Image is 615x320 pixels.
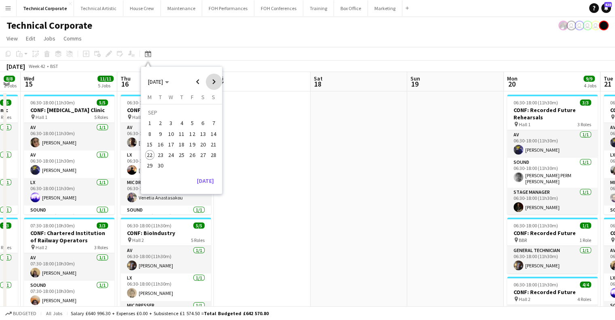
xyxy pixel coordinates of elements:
[177,140,186,149] span: 18
[601,3,611,13] a: 428
[198,129,208,139] span: 13
[24,150,114,178] app-card-role: AV1/106:30-18:00 (11h30m)[PERSON_NAME]
[166,129,176,139] button: 10-09-2025
[161,0,202,16] button: Maintenance
[507,130,598,158] app-card-role: AV1/106:30-18:00 (11h30m)[PERSON_NAME]
[166,150,176,160] span: 24
[156,119,165,128] span: 2
[74,0,123,16] button: Technical Artistic
[204,310,268,316] span: Total Budgeted £642 570.80
[177,150,186,160] span: 25
[24,95,114,214] app-job-card: 06:30-18:00 (11h30m)5/5CONF: [MEDICAL_DATA] Clinic Hall 15 RolesAV1/106:30-18:00 (11h30m)[PERSON_...
[602,79,613,89] span: 21
[334,0,368,16] button: Box Office
[94,244,108,250] span: 3 Roles
[519,121,530,127] span: Hall 1
[507,106,598,121] h3: CONF: Recorded Future Rehearsals
[120,246,211,273] app-card-role: AV1/106:30-18:00 (11h30m)[PERSON_NAME]
[166,129,176,139] span: 10
[188,119,197,128] span: 5
[591,21,600,30] app-user-avatar: Vaida Pikzirne
[604,2,612,7] span: 428
[188,150,197,160] span: 26
[98,83,113,89] div: 5 Jobs
[176,150,187,160] button: 25-09-2025
[148,78,163,85] span: [DATE]
[43,35,55,42] span: Jobs
[123,0,161,16] button: House Crew
[201,93,205,101] span: S
[145,74,172,89] button: Choose month and year
[507,218,598,273] app-job-card: 06:30-18:00 (11h30m)1/1CONF: Recorded Future BBR1 RoleGeneral Technician1/106:30-18:00 (11h30m)[P...
[193,223,205,229] span: 5/5
[145,119,155,128] span: 1
[120,123,211,150] app-card-role: AV1/106:30-18:00 (11h30m)[PERSON_NAME]
[23,79,34,89] span: 15
[6,19,92,32] h1: Technical Corporate
[145,140,155,149] span: 15
[507,95,598,214] app-job-card: 06:30-18:00 (11h30m)3/3CONF: Recorded Future Rehearsals Hall 13 RolesAV1/106:30-18:00 (11h30m)[PE...
[177,119,186,128] span: 4
[580,282,591,288] span: 4/4
[144,139,155,150] button: 15-09-2025
[180,93,183,101] span: T
[156,161,165,171] span: 30
[198,129,208,139] button: 13-09-2025
[159,93,162,101] span: T
[145,150,155,160] span: 22
[30,100,75,106] span: 06:30-18:00 (11h30m)
[120,150,211,178] app-card-role: LX1/106:30-18:00 (11h30m)[PERSON_NAME]
[3,33,21,44] a: View
[36,114,47,120] span: Hall 1
[120,206,211,235] app-card-role: Sound1/106:30-18:00 (11h30m)
[206,74,222,90] button: Next month
[198,150,208,160] span: 27
[575,21,584,30] app-user-avatar: Liveforce Admin
[208,118,219,128] button: 07-09-2025
[254,0,303,16] button: FOH Conferences
[6,35,18,42] span: View
[120,106,211,114] h3: CONF: BioIndustry
[176,129,187,139] button: 11-09-2025
[507,158,598,188] app-card-role: Sound1/106:30-18:00 (11h30m)[PERSON_NAME] PERM [PERSON_NAME]
[514,282,558,288] span: 06:30-18:00 (11h30m)
[155,129,165,139] button: 09-09-2025
[156,150,165,160] span: 23
[410,75,420,82] span: Sun
[44,310,64,316] span: All jobs
[303,0,334,16] button: Training
[24,123,114,150] app-card-role: AV1/106:30-18:00 (11h30m)[PERSON_NAME]
[26,35,35,42] span: Edit
[166,119,176,128] span: 3
[209,119,218,128] span: 7
[144,129,155,139] button: 08-09-2025
[145,129,155,139] span: 8
[24,253,114,281] app-card-role: AV1/107:30-18:00 (10h30m)[PERSON_NAME]
[120,273,211,301] app-card-role: LX1/106:30-18:00 (11h30m)[PERSON_NAME]
[198,140,208,149] span: 20
[507,288,598,296] h3: CONF: Recorded Future
[24,106,114,114] h3: CONF: [MEDICAL_DATA] Clinic
[166,139,176,150] button: 17-09-2025
[599,21,609,30] app-user-avatar: Gabrielle Barr
[30,223,75,229] span: 07:30-18:00 (10h30m)
[155,139,165,150] button: 16-09-2025
[507,188,598,215] app-card-role: Stage Manager1/106:30-18:00 (11h30m)[PERSON_NAME]
[155,118,165,128] button: 02-09-2025
[120,229,211,237] h3: CONF: BioIndustry
[97,76,114,82] span: 11/11
[409,79,420,89] span: 19
[63,35,82,42] span: Comms
[132,114,144,120] span: Hall 1
[120,95,211,214] app-job-card: 06:30-18:00 (11h30m)5/5CONF: BioIndustry Hall 15 RolesAV1/106:30-18:00 (11h30m)[PERSON_NAME]LX1/1...
[176,118,187,128] button: 04-09-2025
[4,309,38,318] button: Budgeted
[198,139,208,150] button: 20-09-2025
[24,75,34,82] span: Wed
[514,223,558,229] span: 06:30-18:00 (11h30m)
[209,150,218,160] span: 28
[132,237,144,243] span: Hall 2
[187,129,197,139] button: 12-09-2025
[145,161,155,171] span: 29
